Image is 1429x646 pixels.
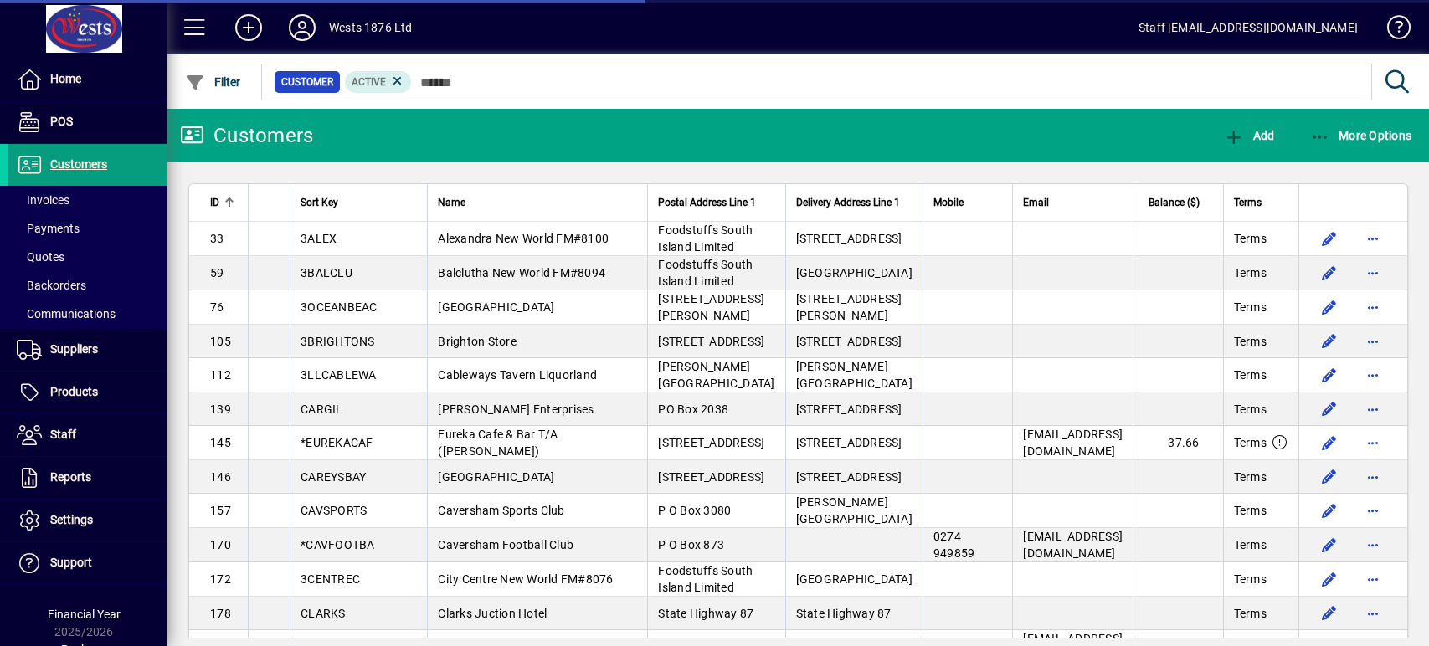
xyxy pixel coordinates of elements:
span: Products [50,385,98,398]
span: POS [50,115,73,128]
span: Invoices [17,193,69,207]
span: 3OCEANBEAC [301,300,378,314]
span: Mobile [933,193,964,212]
span: [EMAIL_ADDRESS][DOMAIN_NAME] [1023,530,1123,560]
button: Edit [1316,429,1343,456]
button: More Options [1306,120,1416,151]
span: 3BALCLU [301,266,352,279]
div: Balance ($) [1144,193,1215,212]
div: Wests 1876 Ltd [329,14,412,41]
span: City Centre New World FM#8076 [438,572,613,586]
mat-chip: Activation Status: Active [345,71,412,93]
span: CAVSPORTS [301,504,367,517]
span: Balance ($) [1149,193,1200,212]
button: More options [1360,464,1386,490]
span: Eureka Cafe & Bar T/A ([PERSON_NAME]) [438,428,558,458]
button: More options [1360,225,1386,252]
a: Staff [8,414,167,456]
span: 76 [210,300,224,314]
span: 170 [210,538,231,551]
span: State Highway 87 [796,607,892,620]
span: [STREET_ADDRESS] [796,470,902,484]
span: Terms [1234,367,1267,383]
button: Profile [275,13,329,43]
span: Terms [1234,536,1267,553]
span: 3BRIGHTONS [301,335,375,348]
span: Terms [1234,230,1267,247]
span: Add [1224,129,1274,142]
button: Filter [181,67,245,97]
span: [PERSON_NAME][GEOGRAPHIC_DATA] [796,495,912,526]
span: Customer [281,74,333,90]
button: Edit [1316,566,1343,592]
span: State Highway 87 [658,607,753,620]
span: Active [352,76,386,88]
span: Clarks Juction Hotel [438,607,547,620]
a: Quotes [8,243,167,271]
span: P O Box 873 [658,538,724,551]
span: Terms [1234,299,1267,315]
span: Payments [17,222,80,235]
button: Add [1220,120,1278,151]
button: More options [1360,361,1386,388]
span: [STREET_ADDRESS] [658,335,764,348]
a: Home [8,59,167,100]
span: Postal Address Line 1 [658,193,756,212]
button: Edit [1316,396,1343,423]
span: CAREYSBAY [301,470,366,484]
span: [STREET_ADDRESS] [796,335,902,348]
button: More options [1360,328,1386,355]
button: More options [1360,396,1386,423]
span: 0274 949859 [933,530,975,560]
span: 3CENTREC [301,572,360,586]
td: 37.66 [1133,426,1223,460]
span: 157 [210,504,231,517]
a: Communications [8,300,167,328]
button: Edit [1316,225,1343,252]
span: Balclutha New World FM#8094 [438,266,605,279]
span: Support [50,556,92,569]
span: 172 [210,572,231,586]
span: Terms [1234,333,1267,350]
span: [GEOGRAPHIC_DATA] [438,300,554,314]
span: Suppliers [50,342,98,356]
span: P O Box 3080 [658,504,731,517]
span: [STREET_ADDRESS] [796,402,902,416]
span: Customers [50,157,107,171]
span: Staff [50,428,76,441]
span: Financial Year [48,608,121,621]
a: Invoices [8,186,167,214]
span: Home [50,72,81,85]
span: [GEOGRAPHIC_DATA] [796,572,912,586]
div: Staff [EMAIL_ADDRESS][DOMAIN_NAME] [1139,14,1358,41]
span: 139 [210,402,231,416]
span: [PERSON_NAME][GEOGRAPHIC_DATA] [796,360,912,390]
button: Edit [1316,361,1343,388]
button: Edit [1316,328,1343,355]
span: 105 [210,335,231,348]
span: CLARKS [301,607,346,620]
span: Foodstuffs South Island Limited [658,258,753,288]
span: Backorders [17,279,86,292]
a: Reports [8,457,167,499]
button: More options [1360,294,1386,320]
a: Products [8,372,167,413]
span: Terms [1234,469,1267,485]
span: 145 [210,436,231,449]
span: *CAVFOOTBA [301,538,375,551]
button: Add [222,13,275,43]
span: Email [1023,193,1049,212]
button: Edit [1316,497,1343,524]
span: [PERSON_NAME] Enterprises [438,402,594,416]
span: [STREET_ADDRESS] [796,436,902,449]
span: CARGIL [301,402,343,416]
button: Edit [1316,259,1343,286]
span: More Options [1310,129,1412,142]
button: More options [1360,497,1386,524]
span: [STREET_ADDRESS] [796,232,902,245]
span: Sort Key [301,193,338,212]
span: Alexandra New World FM#8100 [438,232,609,245]
span: Quotes [17,250,64,264]
span: Foodstuffs South Island Limited [658,564,753,594]
span: Terms [1234,434,1267,451]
